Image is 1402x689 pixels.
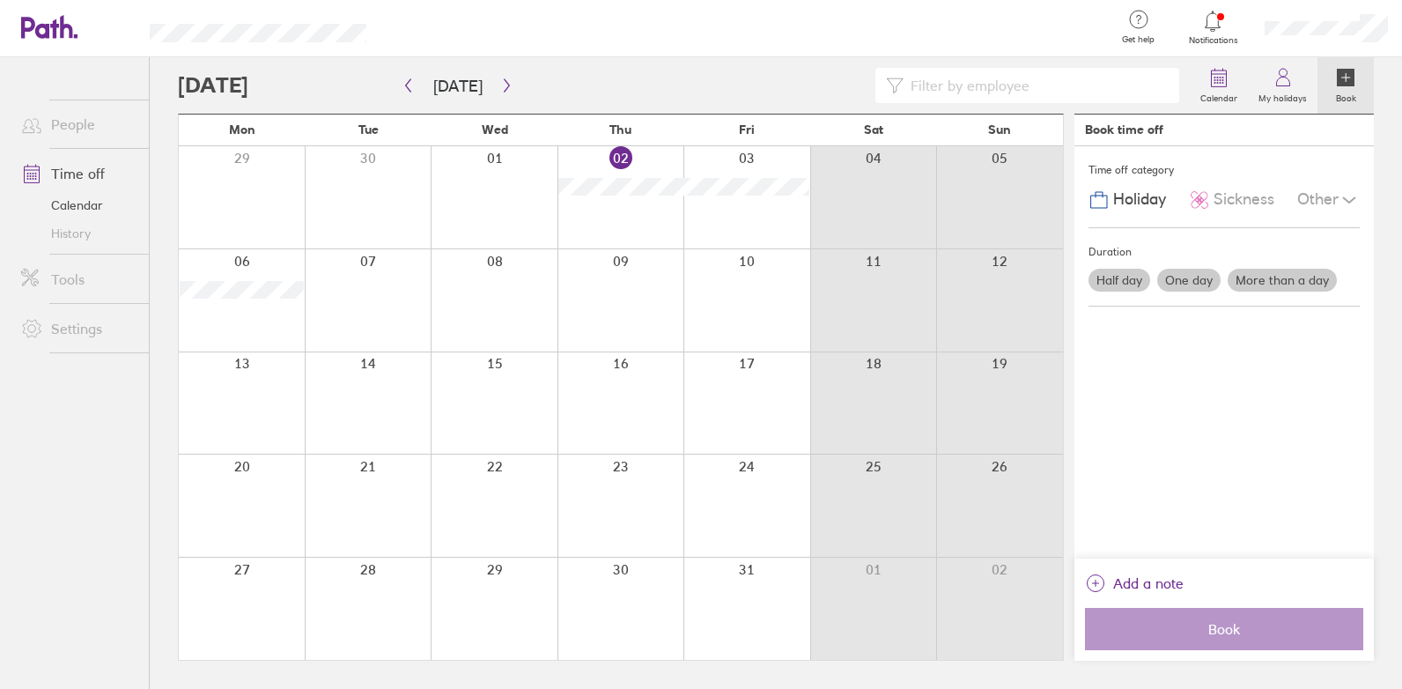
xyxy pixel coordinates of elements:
a: Calendar [7,191,149,219]
button: Book [1085,608,1363,650]
input: Filter by employee [904,69,1169,102]
span: Fri [739,122,755,137]
label: Calendar [1190,88,1248,104]
span: Mon [229,122,255,137]
div: Time off category [1088,157,1360,183]
label: Book [1325,88,1367,104]
label: More than a day [1228,269,1337,292]
div: Other [1297,183,1360,217]
label: My holidays [1248,88,1317,104]
button: Add a note [1085,569,1184,597]
span: Sat [864,122,883,137]
span: Sickness [1214,190,1274,209]
a: Notifications [1184,9,1242,46]
span: Get help [1110,34,1167,45]
span: Wed [482,122,508,137]
a: Calendar [1190,57,1248,114]
span: Add a note [1113,569,1184,597]
div: Book time off [1085,122,1163,137]
a: Settings [7,311,149,346]
span: Notifications [1184,35,1242,46]
span: Sun [988,122,1011,137]
span: Holiday [1113,190,1166,209]
a: People [7,107,149,142]
a: Book [1317,57,1374,114]
label: Half day [1088,269,1150,292]
a: My holidays [1248,57,1317,114]
button: [DATE] [419,71,497,100]
span: Thu [609,122,631,137]
span: Book [1097,621,1351,637]
a: Tools [7,262,149,297]
a: Time off [7,156,149,191]
div: Duration [1088,239,1360,265]
label: One day [1157,269,1221,292]
a: History [7,219,149,248]
span: Tue [358,122,379,137]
